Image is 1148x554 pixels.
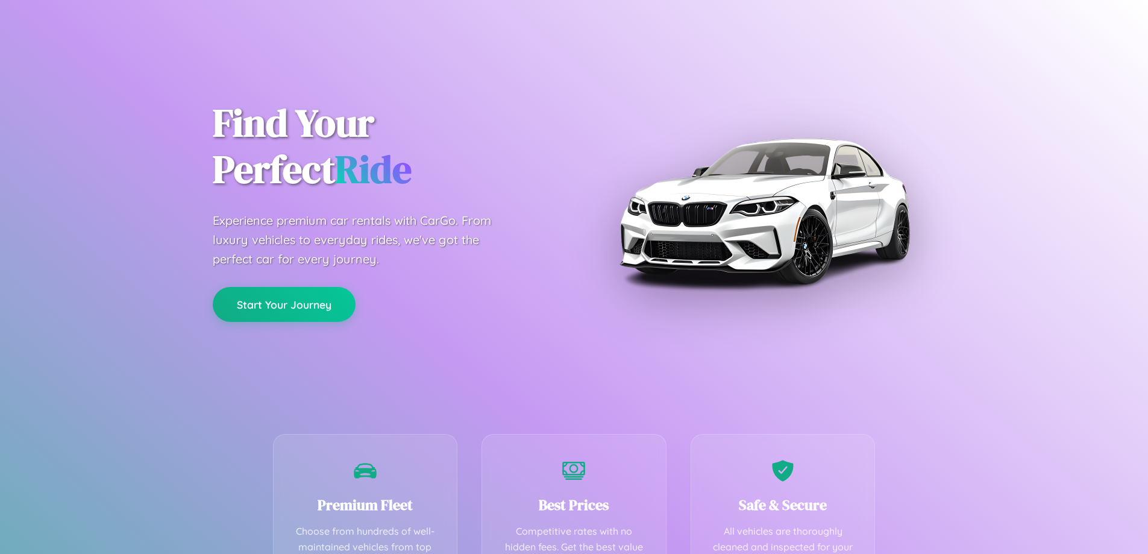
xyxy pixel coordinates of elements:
[213,211,514,269] p: Experience premium car rentals with CarGo. From luxury vehicles to everyday rides, we've got the ...
[613,60,915,362] img: Premium BMW car rental vehicle
[709,495,857,515] h3: Safe & Secure
[292,495,439,515] h3: Premium Fleet
[500,495,648,515] h3: Best Prices
[335,143,412,195] span: Ride
[213,287,356,322] button: Start Your Journey
[213,100,556,193] h1: Find Your Perfect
